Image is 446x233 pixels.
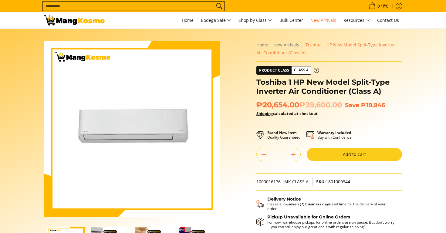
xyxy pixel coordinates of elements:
del: ₱39,600.00 [299,100,342,110]
span: Product Class [257,66,292,74]
span: 1000016176 |MK CLASS A [256,179,309,184]
h1: Toshiba 1 HP New Model Split-Type Inverter Air Conditioner (Class A) [256,78,402,96]
a: New Arrivals [273,42,299,48]
a: Resources [340,12,373,29]
span: Bodega Sale [201,17,231,24]
span: 1801000344 [316,179,350,184]
span: Toshiba 1 HP New Model Split-Type Inverter Air Conditioner (Class A) [256,42,395,56]
span: ₱20,654.00 [256,100,342,110]
span: Home [182,17,194,23]
span: • [367,3,390,9]
img: Toshiba Split-Type Inverter Hi-Wall Aircon 1HP (Class A) l Mang Kosme [44,15,105,25]
a: Home [256,42,268,48]
span: Contact Us [377,17,399,23]
strong: seven (7) business days [288,201,331,207]
strong: calculated at checkout [256,111,318,116]
img: Toshiba 1 HP New Model Split-Type Inverter Air Conditioner (Class A) [44,41,220,217]
a: Product Class Class A [256,66,319,75]
a: New Arrivals [307,12,339,29]
button: Subtract [257,150,271,160]
span: SKU: [316,179,326,184]
span: Save [345,101,359,109]
a: Shipping [256,111,273,116]
nav: Main Menu [111,12,402,29]
button: Add to Cart [307,148,402,161]
span: ₱0 [382,4,389,8]
span: Shop by Class [238,17,272,24]
span: Bulk Center [279,17,303,23]
p: For now, warehouse pickups for online orders are on pause. But don’t worry—you can still enjoy ou... [267,220,396,229]
span: 0 [377,4,381,8]
button: Add [286,150,300,160]
strong: Warranty Included [317,130,351,135]
a: Bodega Sale [198,12,234,29]
a: Contact Us [374,12,402,29]
strong: Brand New Item [267,130,297,135]
button: Search [215,2,224,11]
span: Class A [292,66,311,74]
span: ₱18,946 [361,101,385,109]
strong: Delivery Notice [267,196,301,202]
button: Shipping & Delivery [256,197,396,211]
p: Quality Guaranteed [267,130,300,140]
a: Bulk Center [276,12,306,29]
span: Resources [343,17,370,24]
strong: Pickup Unavailable for Online Orders [267,214,350,220]
nav: Breadcrumbs [256,41,402,57]
a: Shop by Class [235,12,275,29]
p: Please allow lead time for the delivery of your order. [267,202,396,211]
p: Buy with Confidence [317,130,352,140]
span: New Arrivals [310,17,336,23]
a: Home [179,12,197,29]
